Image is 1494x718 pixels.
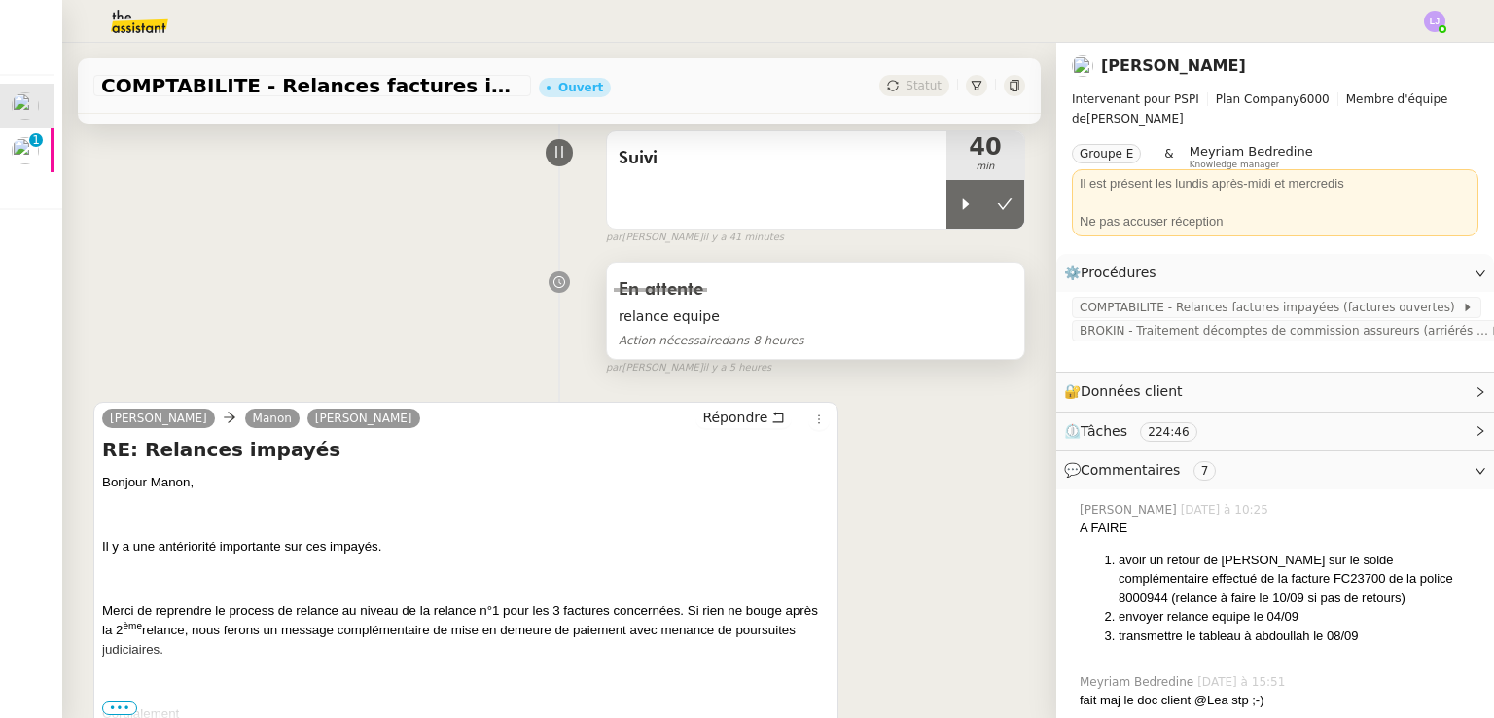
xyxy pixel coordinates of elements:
span: & [1164,144,1173,169]
li: transmettre le tableau à abdoullah le 08/09 [1119,627,1478,646]
button: Répondre [695,407,792,428]
span: Statut [906,79,942,92]
div: A FAIRE [1080,519,1478,538]
span: min [946,159,1024,175]
span: Tâches [1081,423,1127,439]
img: users%2F0zQGGmvZECeMseaPawnreYAQQyS2%2Favatar%2Feddadf8a-b06f-4db9-91c4-adeed775bb0f [1072,55,1093,77]
div: 🔐Données client [1056,373,1494,411]
a: [PERSON_NAME] [1101,56,1246,75]
span: Il y a une antériorité importante sur ces impayés. [102,539,381,554]
span: 💬 [1064,462,1224,478]
span: Bonjour Manon, [102,475,194,489]
span: BROKIN - Traitement décomptes de commission assureurs (arriérés de primes ouverts) [1080,321,1490,341]
img: users%2FNmPW3RcGagVdwlUj0SIRjiM8zA23%2Favatar%2Fb3e8f68e-88d8-429d-a2bd-00fb6f2d12db [12,137,39,164]
span: [DATE] à 10:25 [1181,501,1272,519]
div: ⏲️Tâches 224:46 [1056,413,1494,450]
span: [PERSON_NAME] [1080,501,1181,519]
span: ••• [102,701,137,715]
div: ⚙️Procédures [1056,254,1494,292]
li: avoir un retour de [PERSON_NAME] sur le solde complémentaire effectué de la facture FC23700 de la... [1119,551,1478,608]
span: il y a 5 heures [703,360,772,377]
div: Ouvert [558,82,603,93]
li: envoyer relance equipe le 04/09 [1119,607,1478,627]
a: Manon [245,410,300,427]
nz-tag: Groupe E [1072,144,1141,163]
span: Merci de reprendre le process de relance au niveau de la relance n°1 pour les 3 factures concerné... [102,603,818,657]
div: 💬Commentaires 7 [1056,451,1494,489]
span: [PERSON_NAME] [1072,90,1478,128]
h4: RE: Relances impayés [102,436,830,463]
small: [PERSON_NAME] [606,230,784,246]
span: Procédures [1081,265,1156,280]
span: Commentaires [1081,462,1180,478]
span: ⚙️ [1064,262,1165,284]
nz-tag: 7 [1193,461,1217,481]
span: ⏲️ [1064,423,1213,439]
span: Knowledge manager [1190,160,1280,170]
span: Action nécessaire [619,334,722,347]
div: Ne pas accuser réception [1080,212,1471,232]
a: [PERSON_NAME] [102,410,215,427]
span: Données client [1081,383,1183,399]
div: fait maj le doc client @Lea stp ;-) [1080,691,1478,710]
sup: ème [124,621,142,631]
span: Meyriam Bedredine [1080,673,1197,691]
span: 6000 [1299,92,1330,106]
span: relance equipe [619,305,1013,328]
span: par [606,230,622,246]
span: COMPTABILITE - Relances factures impayées (factures ouvertes) [1080,298,1462,317]
p: 1 [32,133,40,151]
span: Plan Company [1216,92,1299,106]
nz-badge-sup: 1 [29,133,43,147]
span: Intervenant pour PSPI [1072,92,1199,106]
img: svg [1424,11,1445,32]
nz-tag: 224:46 [1140,422,1196,442]
span: COMPTABILITE - Relances factures impayées - [DATE] [101,76,523,95]
small: [PERSON_NAME] [606,360,771,377]
span: [DATE] à 15:51 [1197,673,1289,691]
span: dans 8 heures [619,334,804,347]
span: par [606,360,622,377]
span: il y a 41 minutes [703,230,785,246]
span: Répondre [702,408,767,427]
span: En attente [619,281,703,299]
span: Meyriam Bedredine [1190,144,1313,159]
app-user-label: Knowledge manager [1190,144,1313,169]
span: Suivi [619,144,935,173]
span: 40 [946,135,1024,159]
span: 🔐 [1064,380,1191,403]
a: [PERSON_NAME] [307,410,420,427]
div: Il est présent les lundis après-midi et mercredis [1080,174,1471,194]
img: users%2F0zQGGmvZECeMseaPawnreYAQQyS2%2Favatar%2Feddadf8a-b06f-4db9-91c4-adeed775bb0f [12,92,39,120]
